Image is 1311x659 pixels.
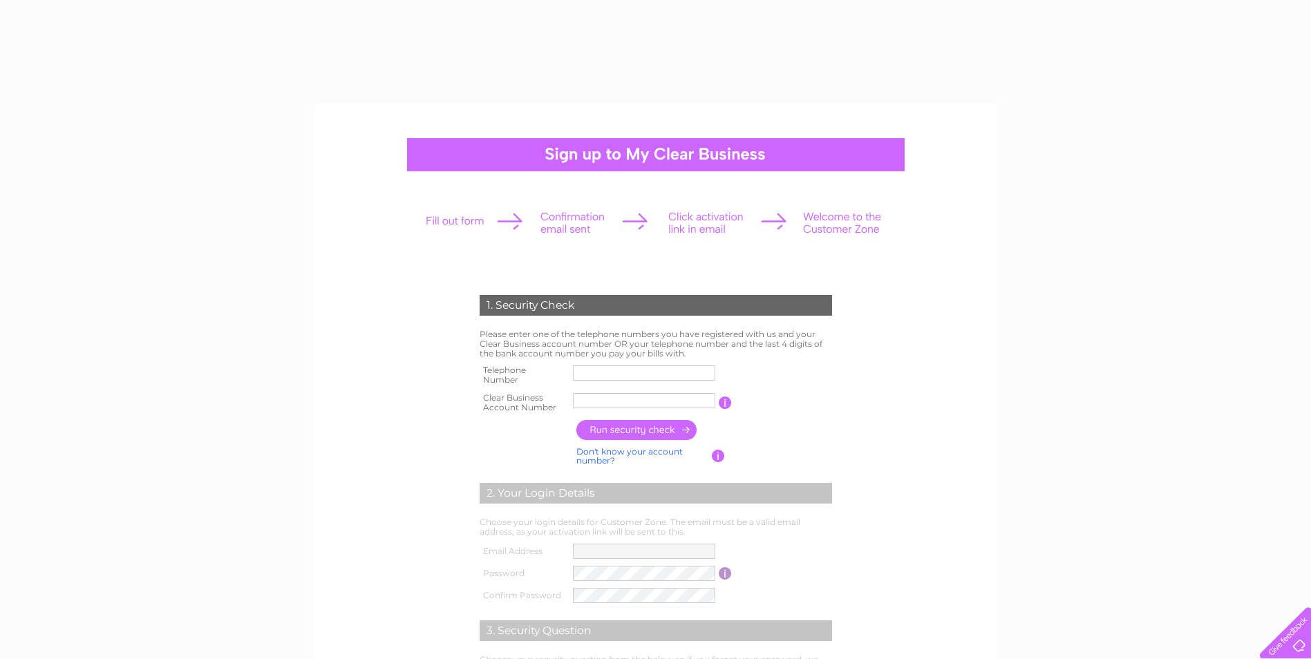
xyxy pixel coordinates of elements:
[476,562,570,584] th: Password
[719,397,732,409] input: Information
[476,326,836,361] td: Please enter one of the telephone numbers you have registered with us and your Clear Business acc...
[576,446,683,466] a: Don't know your account number?
[480,295,832,316] div: 1. Security Check
[476,584,570,607] th: Confirm Password
[476,540,570,562] th: Email Address
[476,389,570,417] th: Clear Business Account Number
[719,567,732,580] input: Information
[480,483,832,504] div: 2. Your Login Details
[712,450,725,462] input: Information
[476,514,836,540] td: Choose your login details for Customer Zone. The email must be a valid email address, as your act...
[480,620,832,641] div: 3. Security Question
[476,361,570,389] th: Telephone Number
